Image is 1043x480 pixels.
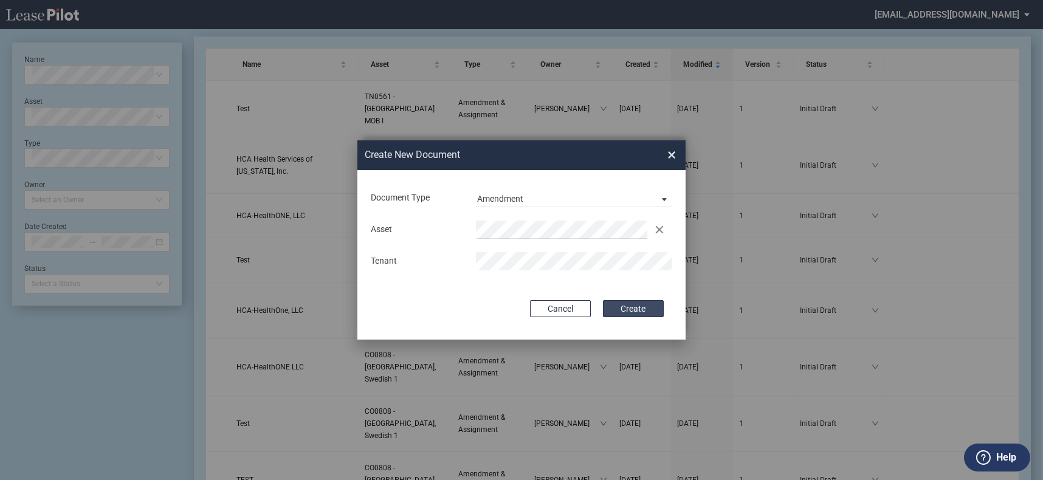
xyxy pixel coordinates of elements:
[996,450,1016,465] label: Help
[667,145,676,165] span: ×
[363,192,469,204] div: Document Type
[530,300,591,317] button: Cancel
[365,148,624,162] h2: Create New Document
[363,224,469,236] div: Asset
[357,140,686,340] md-dialog: Create New ...
[476,189,672,207] md-select: Document Type: Amendment
[603,300,664,317] button: Create
[477,194,523,204] div: Amendment
[363,255,469,267] div: Tenant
